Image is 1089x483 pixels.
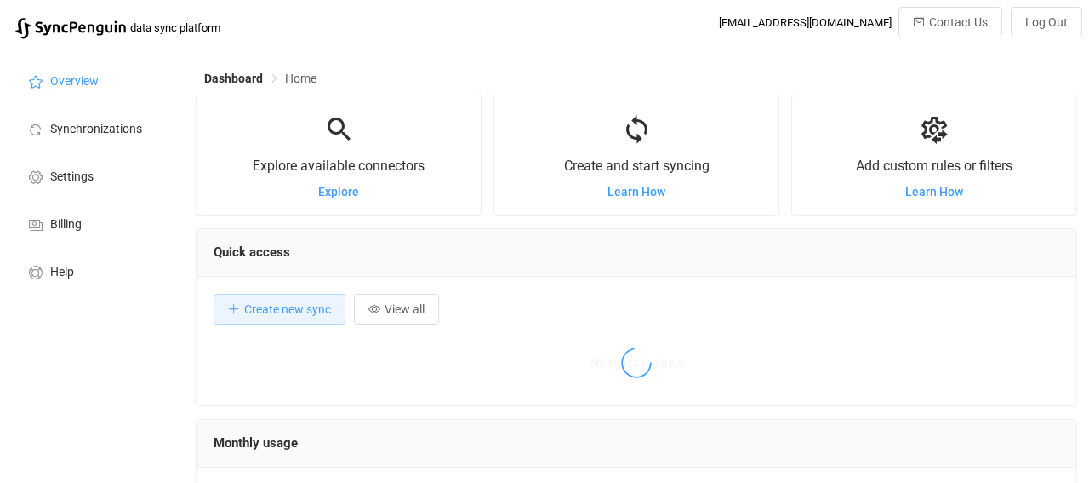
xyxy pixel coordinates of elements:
[15,18,126,39] img: syncpenguin.svg
[50,75,99,89] span: Overview
[214,294,345,325] button: Create new sync
[253,158,425,174] span: Explore available connectors
[318,185,359,198] a: Explore
[15,15,220,39] a: |data sync platform
[130,21,220,34] span: data sync platform
[9,104,179,152] a: Synchronizations
[285,72,316,85] span: Home
[50,170,94,184] span: Settings
[354,294,439,325] button: View all
[385,302,425,316] span: View all
[204,72,263,85] span: Dashboard
[50,123,142,136] span: Synchronizations
[1025,15,1068,29] span: Log Out
[50,266,74,279] span: Help
[607,185,665,198] a: Learn How
[905,185,963,198] a: Learn How
[929,15,988,29] span: Contact Us
[9,199,179,247] a: Billing
[856,158,1012,174] span: Add custom rules or filters
[204,72,316,84] div: Breadcrumb
[719,16,892,29] div: [EMAIL_ADDRESS][DOMAIN_NAME]
[214,435,298,451] span: Monthly usage
[214,244,290,260] span: Quick access
[898,7,1002,37] button: Contact Us
[9,247,179,295] a: Help
[9,56,179,104] a: Overview
[9,152,179,199] a: Settings
[50,218,82,232] span: Billing
[244,302,331,316] span: Create new sync
[126,15,130,39] span: |
[564,158,710,174] span: Create and start syncing
[1011,7,1082,37] button: Log Out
